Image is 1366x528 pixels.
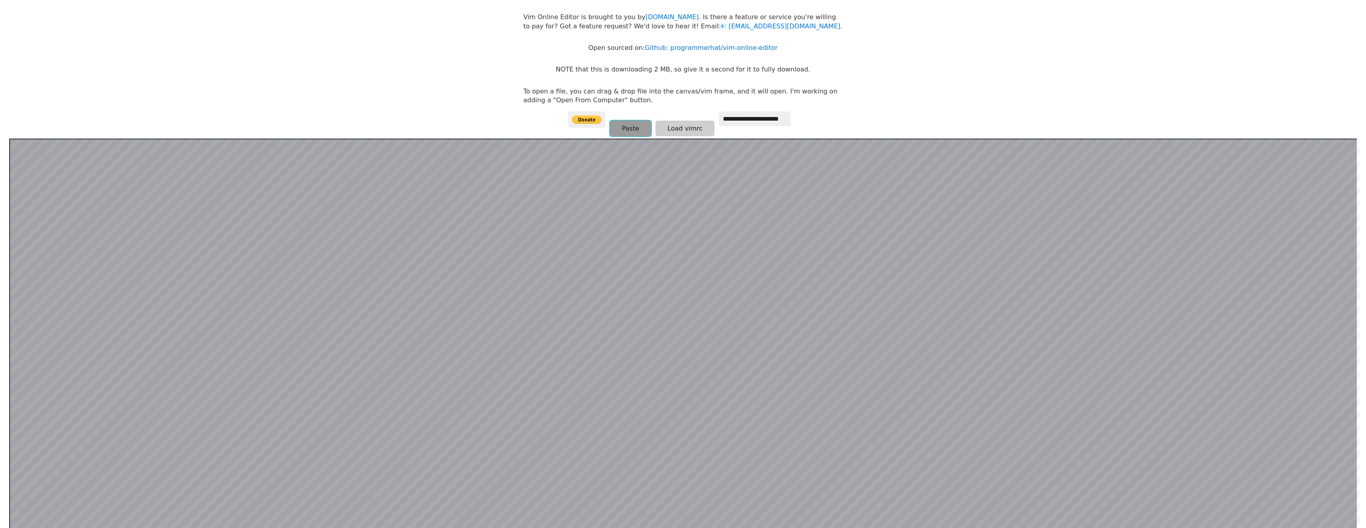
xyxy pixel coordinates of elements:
[719,22,840,30] a: [EMAIL_ADDRESS][DOMAIN_NAME]
[523,87,843,105] p: To open a file, you can drag & drop file into the canvas/vim frame, and it will open. I'm working...
[645,13,699,21] a: [DOMAIN_NAME]
[588,44,778,52] p: Open sourced on:
[556,65,810,74] p: NOTE that this is downloading 2 MB, so give it a second for it to fully download.
[523,13,843,31] p: Vim Online Editor is brought to you by . Is there a feature or service you're willing to pay for?...
[610,121,651,136] button: Paste
[645,44,778,52] a: Github: programmerhat/vim-online-editor
[655,121,715,136] button: Load vimrc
